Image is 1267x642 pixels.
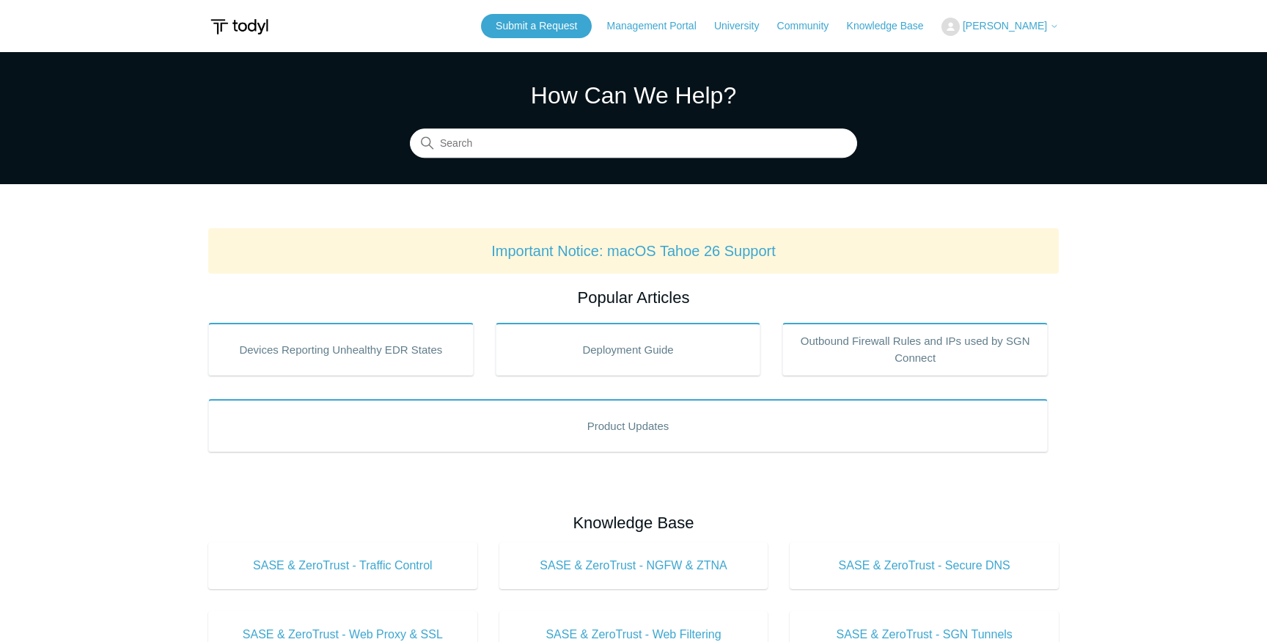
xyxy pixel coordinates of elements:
a: Product Updates [208,399,1048,452]
span: [PERSON_NAME] [963,20,1047,32]
a: Submit a Request [481,14,592,38]
a: Outbound Firewall Rules and IPs used by SGN Connect [782,323,1048,376]
a: Knowledge Base [847,18,939,34]
a: Important Notice: macOS Tahoe 26 Support [491,243,776,259]
h2: Knowledge Base [208,511,1059,535]
span: SASE & ZeroTrust - NGFW & ZTNA [521,557,746,574]
a: SASE & ZeroTrust - NGFW & ZTNA [499,542,768,589]
a: SASE & ZeroTrust - Traffic Control [208,542,477,589]
span: SASE & ZeroTrust - Traffic Control [230,557,455,574]
h1: How Can We Help? [410,78,857,113]
button: [PERSON_NAME] [941,18,1059,36]
a: SASE & ZeroTrust - Secure DNS [790,542,1059,589]
a: University [714,18,774,34]
img: Todyl Support Center Help Center home page [208,13,271,40]
span: SASE & ZeroTrust - Secure DNS [812,557,1037,574]
a: Management Portal [607,18,711,34]
a: Deployment Guide [496,323,761,376]
a: Community [777,18,844,34]
input: Search [410,129,857,158]
a: Devices Reporting Unhealthy EDR States [208,323,474,376]
h2: Popular Articles [208,285,1059,310]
